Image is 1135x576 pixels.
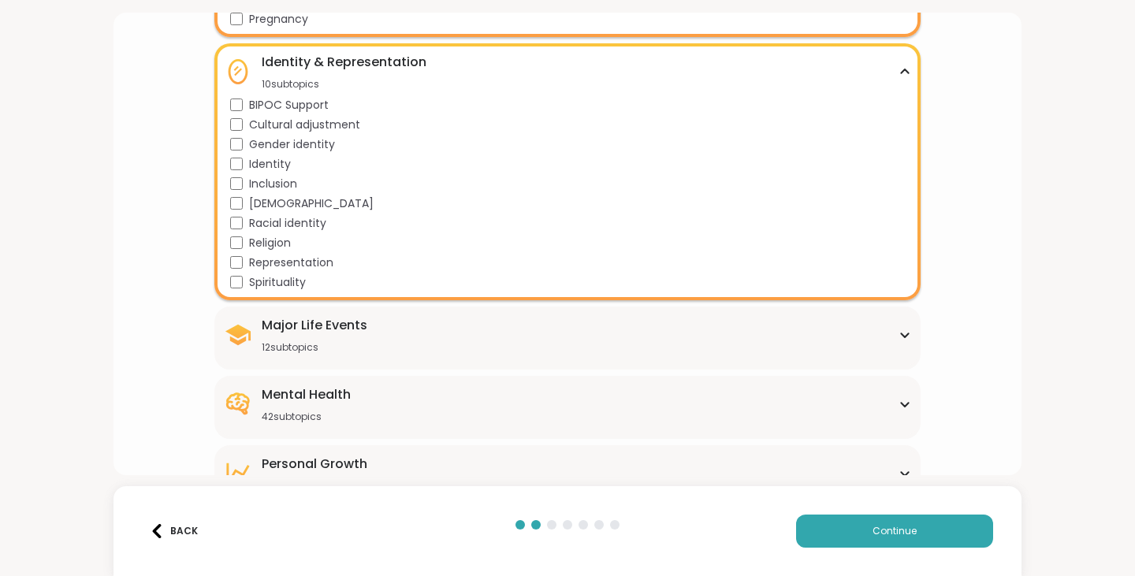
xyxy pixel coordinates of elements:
span: Spirituality [249,274,306,291]
span: Cultural adjustment [249,117,360,133]
button: Back [142,515,205,548]
span: Continue [873,524,917,538]
span: Gender identity [249,136,335,153]
span: Identity [249,156,291,173]
span: BIPOC Support [249,97,329,113]
div: 12 subtopics [262,341,367,354]
span: Racial identity [249,215,326,232]
div: Back [150,524,198,538]
div: Mental Health [262,385,351,404]
div: 42 subtopics [262,411,351,423]
div: Identity & Representation [262,53,426,72]
span: Inclusion [249,176,297,192]
span: Pregnancy [249,11,308,28]
div: Personal Growth [262,455,367,474]
div: Major Life Events [262,316,367,335]
span: [DEMOGRAPHIC_DATA] [249,195,374,212]
button: Continue [796,515,993,548]
div: 10 subtopics [262,78,426,91]
span: Religion [249,235,291,251]
span: Representation [249,255,333,271]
